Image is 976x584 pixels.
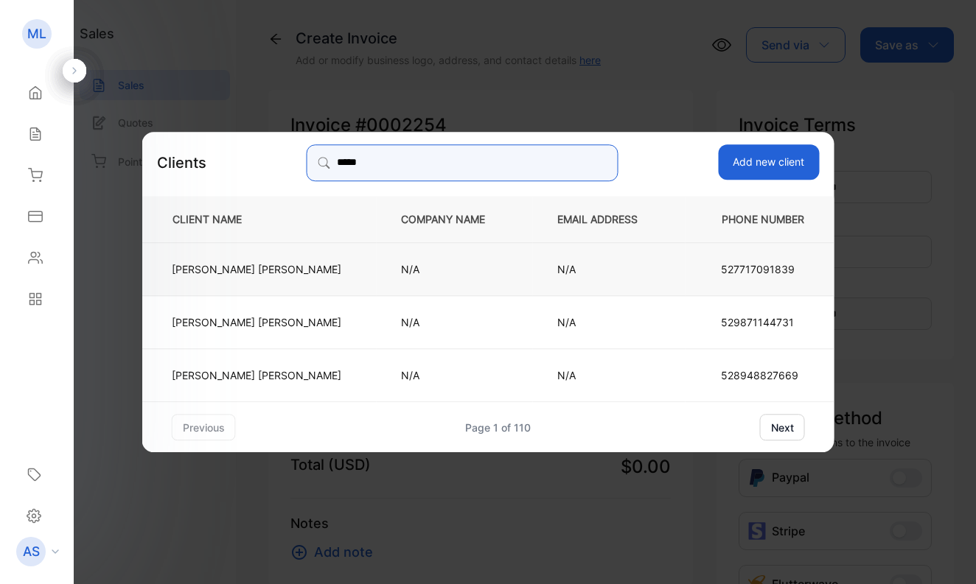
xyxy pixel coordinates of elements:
p: N/A [557,261,661,277]
p: 528948827669 [721,367,805,383]
div: Page 1 of 110 [465,420,531,435]
p: N/A [401,314,509,330]
p: N/A [401,367,509,383]
p: 527717091839 [721,261,805,277]
p: N/A [557,314,661,330]
p: Clients [157,152,206,174]
p: N/A [557,367,661,383]
p: [PERSON_NAME] [PERSON_NAME] [172,261,341,277]
p: PHONE NUMBER [710,211,810,227]
button: Add new client [718,144,819,180]
p: AS [23,542,40,561]
p: COMPANY NAME [401,211,509,227]
p: CLIENT NAME [167,211,352,227]
p: [PERSON_NAME] [PERSON_NAME] [172,367,341,383]
p: [PERSON_NAME] [PERSON_NAME] [172,314,341,330]
p: 529871144731 [721,314,805,330]
button: previous [172,414,236,440]
p: EMAIL ADDRESS [557,211,661,227]
button: Open LiveChat chat widget [12,6,56,50]
button: next [760,414,805,440]
p: ML [27,24,46,43]
p: N/A [401,261,509,277]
